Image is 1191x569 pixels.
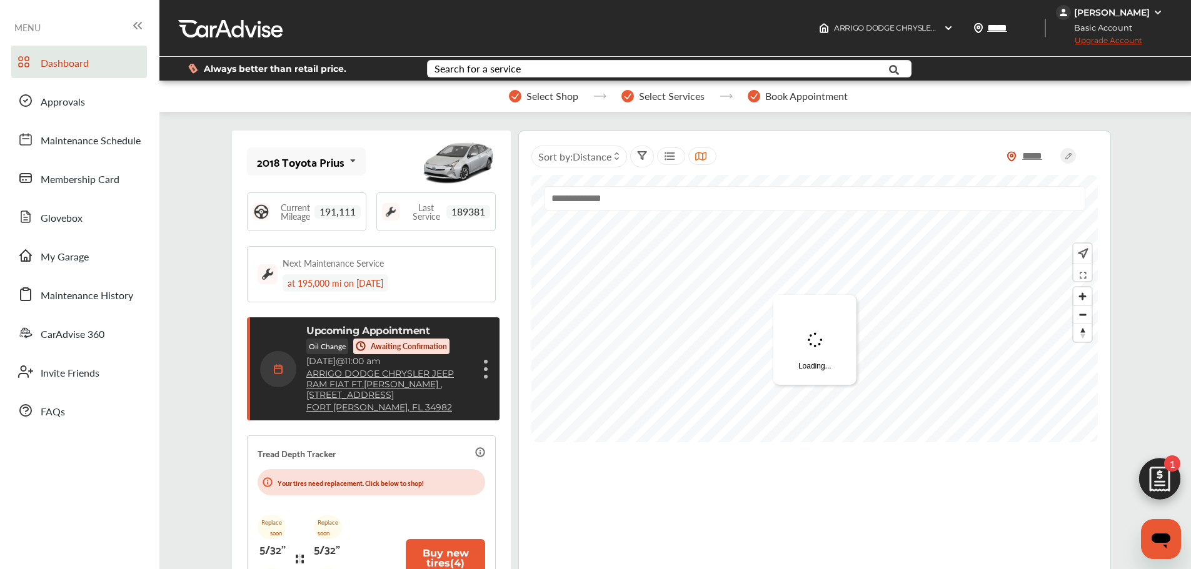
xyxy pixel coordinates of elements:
img: recenter.ce011a49.svg [1075,247,1088,260]
p: Replace soon [258,515,286,539]
span: Upgrade Account [1056,36,1142,51]
span: Dashboard [41,56,89,72]
div: 2018 Toyota Prius [257,156,344,168]
span: Select Shop [526,91,578,102]
a: Maintenance History [11,278,147,310]
img: maintenance_logo [382,203,400,220]
span: Basic Account [1057,21,1142,34]
span: Book Appointment [765,91,848,102]
div: Search for a service [435,64,521,74]
div: [PERSON_NAME] [1074,7,1150,18]
p: Your tires need replacement. Click below to shop! [278,477,423,488]
img: stepper-arrow.e24c07c6.svg [593,94,606,99]
p: Awaiting Confirmation [371,341,447,352]
p: Tread Depth Tracker [258,446,336,460]
span: My Garage [41,249,89,265]
a: Dashboard [11,46,147,78]
img: mobile_12569_st0640_046.jpg [421,134,496,190]
a: Membership Card [11,162,147,194]
img: header-down-arrow.9dd2ce7d.svg [943,23,953,33]
span: Last Service [406,203,446,220]
span: CarAdvise 360 [41,327,104,343]
a: Maintenance Schedule [11,123,147,156]
p: Oil Change [306,339,348,354]
p: Replace soon [314,515,342,539]
img: edit-cartIcon.11d11f9a.svg [1130,452,1190,512]
img: location_vector.a44bc228.svg [973,23,983,33]
a: Approvals [11,84,147,117]
div: at 195,000 mi on [DATE] [283,274,388,292]
img: stepper-checkmark.b5569197.svg [748,90,760,102]
span: 189381 [446,205,490,219]
button: Zoom in [1073,287,1092,305]
span: Current Mileage [276,203,314,220]
img: calendar-icon.35d1de04.svg [260,351,296,387]
div: Next Maintenance Service [283,257,384,269]
span: [DATE] [306,355,336,367]
span: Always better than retail price. [204,64,346,73]
img: header-home-logo.8d720a4f.svg [819,23,829,33]
span: @ [336,355,344,367]
span: MENU [14,22,41,32]
canvas: Map [531,175,1098,442]
a: My Garage [11,239,147,272]
p: Upcoming Appointment [306,325,430,337]
button: Zoom out [1073,305,1092,324]
p: 5/32" [259,539,286,558]
span: Maintenance Schedule [41,133,141,149]
a: Invite Friends [11,355,147,388]
span: Invite Friends [41,365,99,382]
img: steering_logo [253,203,270,220]
a: ARRIGO DODGE CHRYSLER JEEP RAM FIAT FT.[PERSON_NAME] ,[STREET_ADDRESS] [306,369,472,400]
img: stepper-checkmark.b5569197.svg [509,90,521,102]
img: dollor_label_vector.a70140d1.svg [188,63,198,74]
a: Glovebox [11,200,147,233]
span: Sort by : [538,149,611,164]
div: Loading... [773,295,857,385]
span: Glovebox [41,210,83,227]
img: stepper-checkmark.b5569197.svg [621,90,634,102]
span: Approvals [41,94,85,111]
a: FAQs [11,394,147,427]
img: jVpblrzwTbfkPYzPPzSLxeg0AAAAASUVORK5CYII= [1056,5,1071,20]
span: FAQs [41,404,65,420]
img: WGsFRI8htEPBVLJbROoPRyZpYNWhNONpIPPETTm6eUC0GeLEiAAAAAElFTkSuQmCC [1153,7,1163,17]
img: header-divider.bc55588e.svg [1045,19,1046,37]
img: location_vector_orange.38f05af8.svg [1007,151,1017,162]
img: maintenance_logo [258,264,278,284]
span: 191,111 [314,205,361,219]
button: Reset bearing to north [1073,324,1092,342]
a: CarAdvise 360 [11,317,147,349]
span: 11:00 am [344,355,381,367]
span: Select Services [639,91,705,102]
span: Distance [573,149,611,164]
p: 5/32" [314,539,340,558]
img: tire_track_logo.b900bcbc.svg [296,553,304,564]
span: 1 [1164,455,1180,472]
img: stepper-arrow.e24c07c6.svg [720,94,733,99]
a: FORT [PERSON_NAME], FL 34982 [306,402,452,413]
span: Maintenance History [41,288,133,304]
img: time-orange.266c2dcb.svg [356,341,366,351]
iframe: Button to launch messaging window [1141,519,1181,559]
span: Membership Card [41,172,119,188]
